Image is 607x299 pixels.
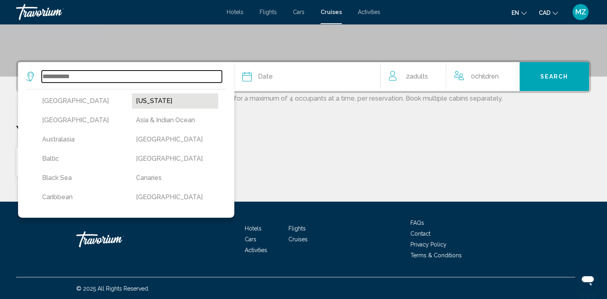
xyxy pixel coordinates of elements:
[539,7,558,18] button: Change currency
[512,7,527,18] button: Change language
[38,190,124,205] button: Caribbean
[38,209,124,224] button: [GEOGRAPHIC_DATA]
[321,9,342,15] a: Cruises
[132,190,218,205] button: [GEOGRAPHIC_DATA]
[570,4,591,20] button: User Menu
[245,247,267,253] a: Activities
[38,170,124,186] button: Black Sea
[409,73,428,80] span: Adults
[16,146,202,178] button: Caribbean[DATE]1cabin2Adults
[381,62,520,91] button: Travelers: 2 adults, 0 children
[406,71,428,82] span: 2
[132,132,218,147] button: [GEOGRAPHIC_DATA]
[288,225,306,232] a: Flights
[132,113,218,128] button: Asia & Indian Ocean
[258,71,273,82] span: Date
[410,252,462,259] a: Terms & Conditions
[245,225,262,232] a: Hotels
[410,241,447,248] a: Privacy Policy
[38,113,124,128] button: [GEOGRAPHIC_DATA]
[16,4,219,20] a: Travorium
[242,62,373,91] button: Date
[38,151,124,166] button: Baltic
[132,209,218,224] button: [GEOGRAPHIC_DATA]
[245,236,256,242] a: Cars
[288,236,308,242] a: Cruises
[132,170,218,186] button: Canaries
[38,132,124,147] button: Australasia
[76,227,156,251] a: Travorium
[18,62,589,91] div: Search widget
[410,220,424,226] a: FAQs
[575,8,586,16] span: MZ
[475,73,499,80] span: Children
[471,71,499,82] span: 0
[575,267,601,293] iframe: Button to launch messaging window
[260,9,277,15] a: Flights
[358,9,380,15] a: Activities
[132,151,218,166] button: [GEOGRAPHIC_DATA]
[227,9,244,15] a: Hotels
[16,93,591,102] p: For best results, we recommend searching for a maximum of 4 occupants at a time, per reservation....
[132,93,218,109] button: [US_STATE]
[293,9,305,15] a: Cars
[76,285,149,292] span: © 2025 All Rights Reserved.
[520,62,589,91] button: Search
[540,74,568,80] span: Search
[38,93,124,109] button: [GEOGRAPHIC_DATA]
[16,122,591,138] p: Your Recent Searches
[410,230,430,237] a: Contact
[539,10,550,16] span: CAD
[512,10,519,16] span: en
